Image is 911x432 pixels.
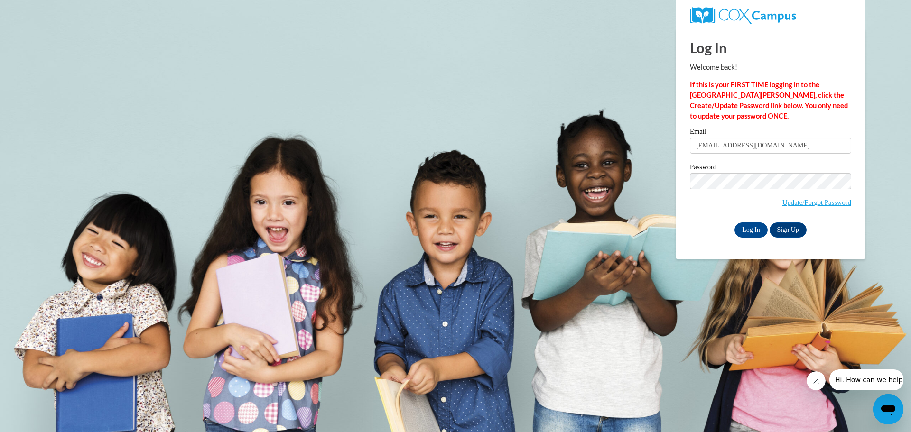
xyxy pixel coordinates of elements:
h1: Log In [690,38,851,57]
input: Log In [734,222,768,238]
label: Password [690,164,851,173]
a: Update/Forgot Password [782,199,851,206]
a: COX Campus [690,7,851,24]
iframe: Button to launch messaging window [873,394,903,424]
img: COX Campus [690,7,796,24]
a: Sign Up [770,222,807,238]
p: Welcome back! [690,62,851,73]
iframe: Close message [807,371,826,390]
iframe: Message from company [829,369,903,390]
label: Email [690,128,851,138]
strong: If this is your FIRST TIME logging in to the [GEOGRAPHIC_DATA][PERSON_NAME], click the Create/Upd... [690,81,848,120]
span: Hi. How can we help? [6,7,77,14]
